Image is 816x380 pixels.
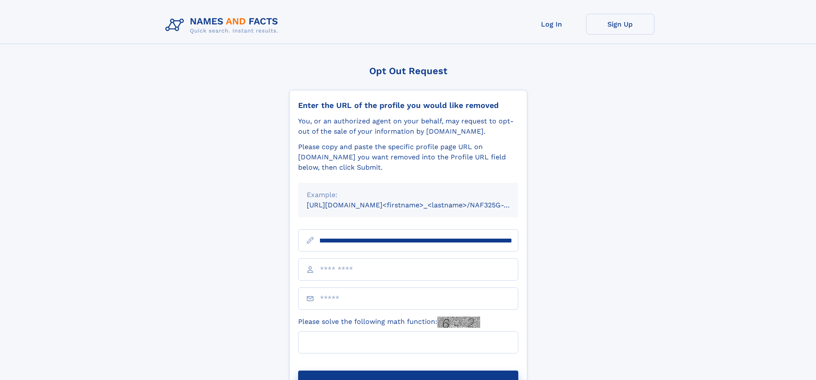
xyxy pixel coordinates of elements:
[298,317,480,328] label: Please solve the following math function:
[298,142,518,173] div: Please copy and paste the specific profile page URL on [DOMAIN_NAME] you want removed into the Pr...
[289,66,527,76] div: Opt Out Request
[307,190,510,200] div: Example:
[298,101,518,110] div: Enter the URL of the profile you would like removed
[586,14,655,35] a: Sign Up
[517,14,586,35] a: Log In
[162,14,285,37] img: Logo Names and Facts
[307,201,535,209] small: [URL][DOMAIN_NAME]<firstname>_<lastname>/NAF325G-xxxxxxxx
[298,116,518,137] div: You, or an authorized agent on your behalf, may request to opt-out of the sale of your informatio...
